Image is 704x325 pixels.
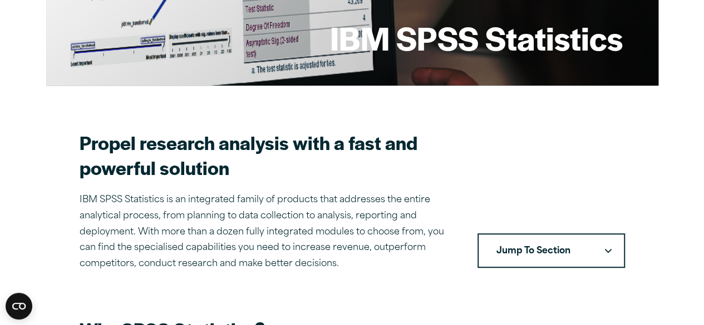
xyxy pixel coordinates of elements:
[330,16,623,59] h1: IBM SPSS Statistics
[80,130,451,180] h2: Propel research analysis with a fast and powerful solution
[477,233,625,268] button: Jump To SectionDownward pointing chevron
[477,233,625,268] nav: Table of Contents
[80,192,451,272] p: IBM SPSS Statistics is an integrated family of products that addresses the entire analytical proc...
[604,248,612,253] svg: Downward pointing chevron
[6,293,32,319] button: Open CMP widget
